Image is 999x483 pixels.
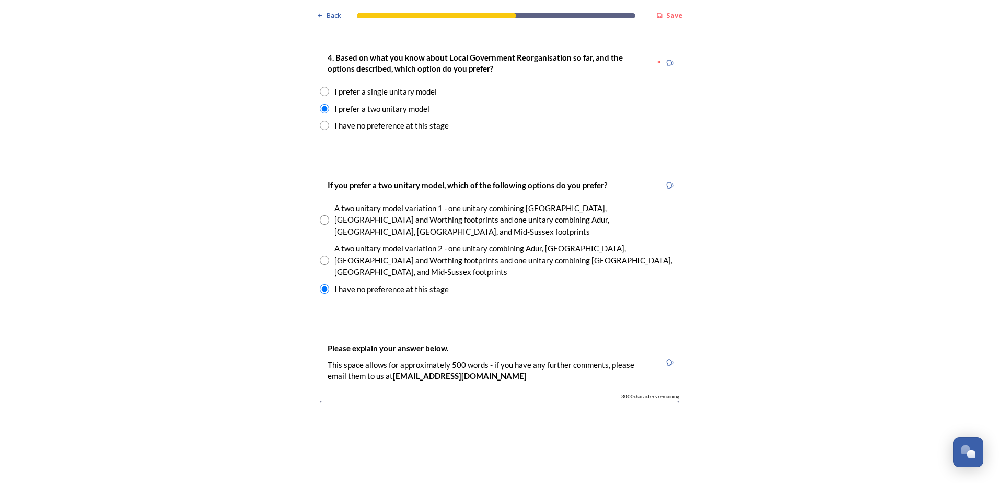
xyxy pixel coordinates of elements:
[666,10,682,20] strong: Save
[334,86,437,98] div: I prefer a single unitary model
[393,371,527,381] strong: [EMAIL_ADDRESS][DOMAIN_NAME]
[334,283,449,295] div: I have no preference at this stage
[334,120,449,132] div: I have no preference at this stage
[328,53,624,73] strong: 4. Based on what you know about Local Government Reorganisation so far, and the options described...
[621,393,679,400] span: 3000 characters remaining
[334,202,679,238] div: A two unitary model variation 1 - one unitary combining [GEOGRAPHIC_DATA], [GEOGRAPHIC_DATA] and ...
[328,343,448,353] strong: Please explain your answer below.
[334,243,679,278] div: A two unitary model variation 2 - one unitary combining Adur, [GEOGRAPHIC_DATA], [GEOGRAPHIC_DATA...
[334,103,429,115] div: I prefer a two unitary model
[328,360,653,382] p: This space allows for approximately 500 words - if you have any further comments, please email th...
[953,437,983,467] button: Open Chat
[328,180,607,190] strong: If you prefer a two unitary model, which of the following options do you prefer?
[327,10,341,20] span: Back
